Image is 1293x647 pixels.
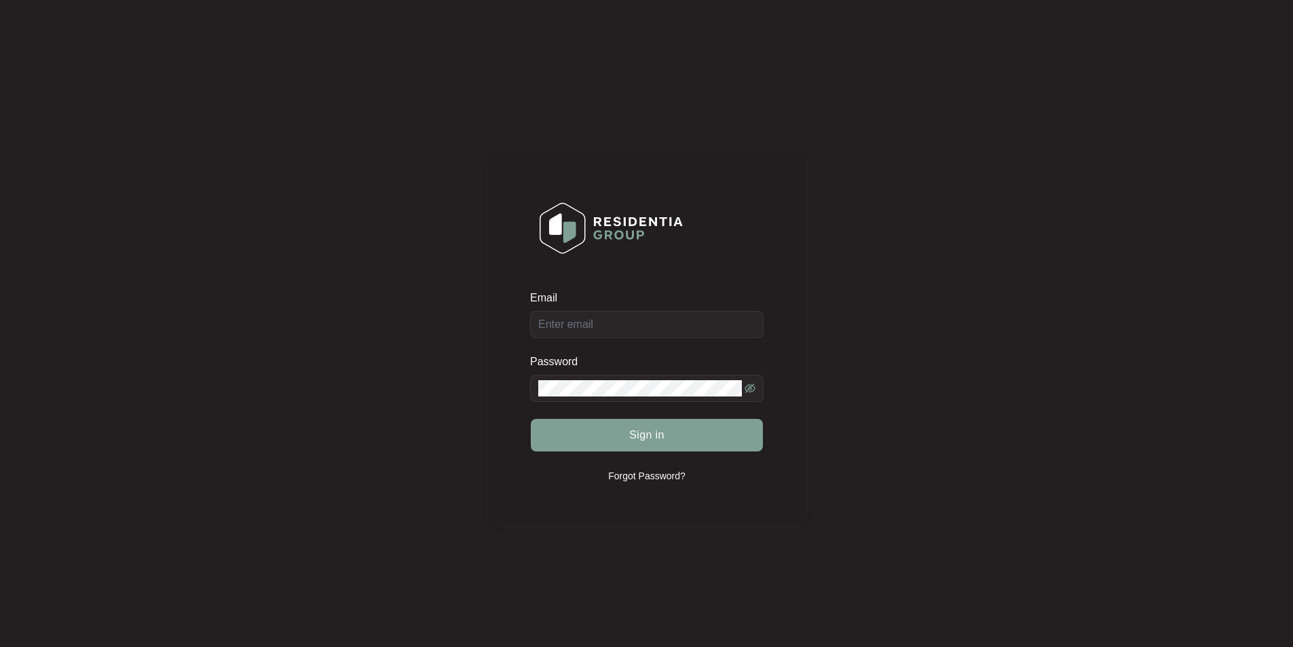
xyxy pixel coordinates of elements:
[608,469,686,483] p: Forgot Password?
[530,311,764,338] input: Email
[531,419,763,451] button: Sign in
[629,427,664,443] span: Sign in
[530,291,567,305] label: Email
[538,380,742,396] input: Password
[531,193,692,263] img: Login Logo
[745,383,755,394] span: eye-invisible
[530,355,588,369] label: Password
